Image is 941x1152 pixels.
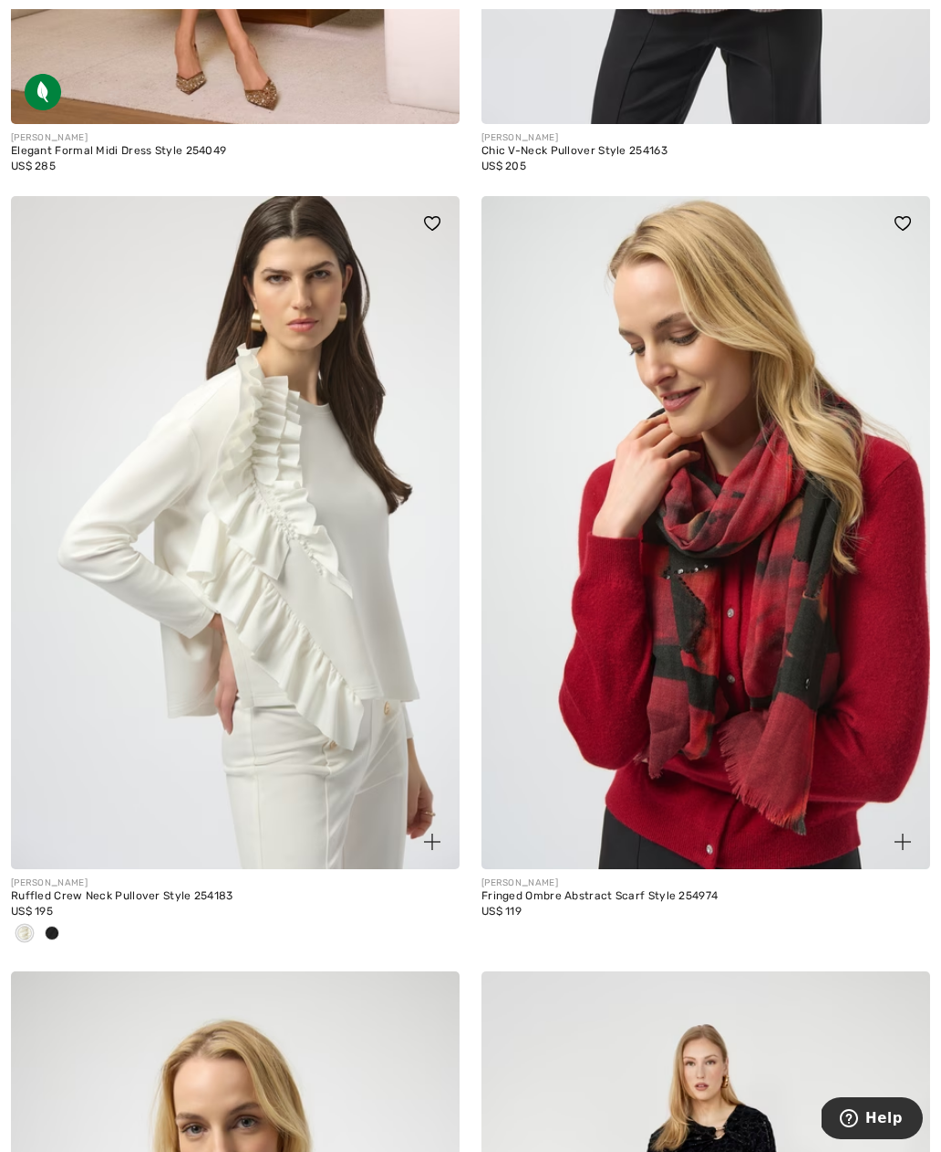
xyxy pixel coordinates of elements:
[11,145,460,158] div: Elegant Formal Midi Dress Style 254049
[11,877,460,890] div: [PERSON_NAME]
[481,131,930,145] div: [PERSON_NAME]
[11,131,460,145] div: [PERSON_NAME]
[822,1097,923,1143] iframe: Opens a widget where you can find more information
[11,160,56,172] span: US$ 285
[424,834,440,850] img: plus_v2.svg
[11,905,53,918] span: US$ 195
[894,834,911,850] img: plus_v2.svg
[481,145,930,158] div: Chic V-Neck Pullover Style 254163
[481,905,522,918] span: US$ 119
[25,74,61,110] img: Sustainable Fabric
[38,919,66,950] div: Black
[11,890,460,903] div: Ruffled Crew Neck Pullover Style 254183
[481,196,930,869] img: Fringed Ombre Abstract Scarf Style 254974. Black/red
[424,216,440,231] img: heart_black_full.svg
[481,877,930,890] div: [PERSON_NAME]
[481,160,526,172] span: US$ 205
[481,890,930,903] div: Fringed Ombre Abstract Scarf Style 254974
[11,919,38,950] div: Off White
[894,216,911,231] img: heart_black_full.svg
[11,196,460,869] img: Ruffled Crew Neck Pullover Style 254183. Black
